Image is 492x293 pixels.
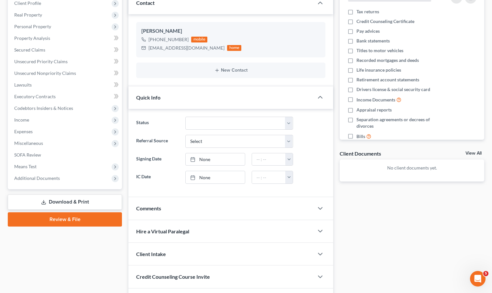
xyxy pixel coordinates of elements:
[9,44,122,56] a: Secured Claims
[340,150,381,157] div: Client Documents
[136,274,210,280] span: Credit Counseling Course Invite
[148,45,224,51] div: [EMAIL_ADDRESS][DOMAIN_NAME]
[133,153,182,166] label: Signing Date
[9,149,122,161] a: SOFA Review
[8,194,122,210] a: Download & Print
[9,56,122,67] a: Unsecured Priority Claims
[356,28,380,34] span: Pay advices
[356,76,419,83] span: Retirement account statements
[136,251,166,257] span: Client Intake
[14,140,43,146] span: Miscellaneous
[252,153,286,166] input: -- : --
[14,117,29,123] span: Income
[356,57,419,64] span: Recorded mortgages and deeds
[14,35,50,41] span: Property Analysis
[14,105,73,111] span: Codebtors Insiders & Notices
[136,228,189,234] span: Hire a Virtual Paralegal
[356,107,392,113] span: Appraisal reports
[9,91,122,102] a: Executory Contracts
[133,171,182,184] label: IC Date
[141,27,320,35] div: [PERSON_NAME]
[14,164,37,169] span: Means Test
[14,129,33,134] span: Expenses
[252,171,286,183] input: -- : --
[8,212,122,227] a: Review & File
[14,12,42,18] span: Real Property
[9,79,122,91] a: Lawsuits
[136,94,160,100] span: Quick Info
[356,8,379,15] span: Tax returns
[14,152,41,158] span: SOFA Review
[14,82,32,88] span: Lawsuits
[470,271,486,287] iframe: Intercom live chat
[133,135,182,148] label: Referral Source
[356,67,401,73] span: Life insurance policies
[465,151,482,156] a: View All
[356,133,365,140] span: Bills
[186,171,245,183] a: None
[14,94,56,99] span: Executory Contracts
[345,165,479,171] p: No client documents yet.
[191,37,207,42] div: mobile
[14,70,76,76] span: Unsecured Nonpriority Claims
[136,205,161,211] span: Comments
[148,36,189,43] div: [PHONE_NUMBER]
[186,153,245,166] a: None
[14,59,68,64] span: Unsecured Priority Claims
[141,68,320,73] button: New Contact
[14,47,45,53] span: Secured Claims
[14,175,60,181] span: Additional Documents
[356,116,443,129] span: Separation agreements or decrees of divorces
[133,117,182,130] label: Status
[9,67,122,79] a: Unsecured Nonpriority Claims
[483,271,488,276] span: 5
[356,47,403,54] span: Titles to motor vehicles
[356,38,390,44] span: Bank statements
[356,97,395,103] span: Income Documents
[356,18,414,25] span: Credit Counseling Certificate
[14,24,51,29] span: Personal Property
[9,32,122,44] a: Property Analysis
[14,0,41,6] span: Client Profile
[356,86,430,93] span: Drivers license & social security card
[227,45,241,51] div: home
